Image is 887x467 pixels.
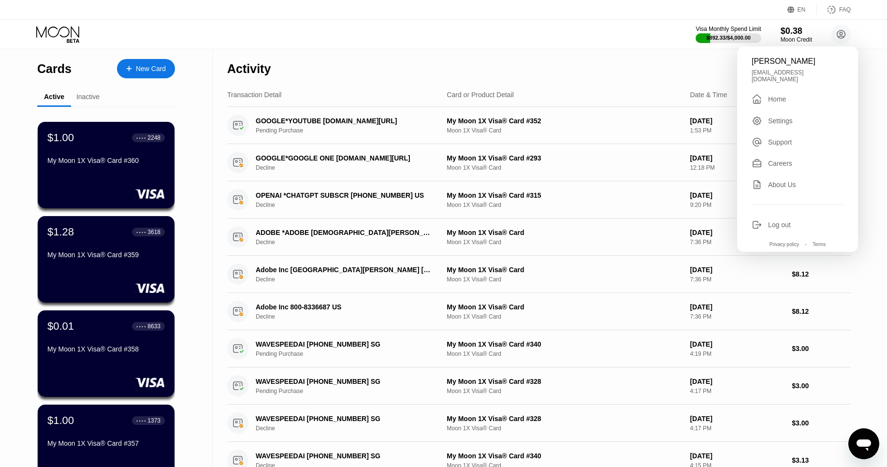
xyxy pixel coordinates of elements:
div: My Moon 1X Visa® Card #359 [47,251,165,259]
iframe: Button to launch messaging window [848,428,879,459]
div: WAVESPEEDAI [PHONE_NUMBER] SGDeclineMy Moon 1X Visa® Card #328Moon 1X Visa® Card[DATE]4:17 PM$3.00 [227,405,851,442]
div: Active [44,93,64,101]
div: ADOBE *ADOBE [DEMOGRAPHIC_DATA][PERSON_NAME] [GEOGRAPHIC_DATA]DeclineMy Moon 1X Visa® CardMoon 1X... [227,219,851,256]
div: Date & Time [690,91,727,99]
div: New Card [117,59,175,78]
div: Terms [813,242,826,247]
div: Inactive [76,93,100,101]
div: 4:17 PM [690,388,784,394]
div: $3.00 [792,419,851,427]
div: Moon 1X Visa® Card [447,164,682,171]
div: Moon 1X Visa® Card [447,388,682,394]
div: $3.13 [792,456,851,464]
div: My Moon 1X Visa® Card [447,266,682,274]
div: $1.00 [47,131,74,144]
div: My Moon 1X Visa® Card #360 [47,157,165,164]
div: My Moon 1X Visa® Card #293 [447,154,682,162]
div: Moon 1X Visa® Card [447,350,682,357]
div: $0.01● ● ● ●8633My Moon 1X Visa® Card #358 [38,310,174,397]
div: WAVESPEEDAI [PHONE_NUMBER] SG [256,340,433,348]
div: ● ● ● ● [136,325,146,328]
div: Settings [768,117,793,125]
div: [DATE] [690,191,784,199]
div: 2248 [147,134,160,141]
div: EN [798,6,806,13]
div: Moon 1X Visa® Card [447,127,682,134]
div: 9:20 PM [690,202,784,208]
div: Pending Purchase [256,388,447,394]
div: 7:36 PM [690,239,784,246]
div: [DATE] [690,266,784,274]
div: Transaction Detail [227,91,281,99]
div: Privacy policy [770,242,799,247]
div: FAQ [817,5,851,15]
div: GOOGLE*YOUTUBE [DOMAIN_NAME][URL]Pending PurchaseMy Moon 1X Visa® Card #352Moon 1X Visa® Card[DAT... [227,107,851,144]
div: Moon 1X Visa® Card [447,276,682,283]
div: My Moon 1X Visa® Card [447,229,682,236]
div: GOOGLE*YOUTUBE [DOMAIN_NAME][URL] [256,117,433,125]
div: 1:53 PM [690,127,784,134]
div: Card or Product Detail [447,91,514,99]
div: 1373 [147,417,160,424]
div: 4:17 PM [690,425,784,432]
div: 12:18 PM [690,164,784,171]
div: Home [752,93,843,105]
div: $0.01 [47,320,74,333]
div: ● ● ● ● [136,419,146,422]
div: $1.28● ● ● ●3618My Moon 1X Visa® Card #359 [38,216,174,303]
div: [DATE] [690,452,784,460]
div: Adobe Inc [GEOGRAPHIC_DATA][PERSON_NAME] [GEOGRAPHIC_DATA]DeclineMy Moon 1X Visa® CardMoon 1X Vis... [227,256,851,293]
div: ● ● ● ● [136,231,146,233]
div:  [752,93,762,105]
div: [DATE] [690,154,784,162]
div: Moon 1X Visa® Card [447,425,682,432]
div: 3618 [147,229,160,235]
div: Decline [256,425,447,432]
div: My Moon 1X Visa® Card #357 [47,439,165,447]
div: Visa Monthly Spend Limit [696,26,761,32]
div: Decline [256,164,447,171]
div: Pending Purchase [256,350,447,357]
div: Moon Credit [781,36,812,43]
div: FAQ [839,6,851,13]
div: Settings [752,116,843,126]
div: Moon 1X Visa® Card [447,202,682,208]
div: $1.00● ● ● ●2248My Moon 1X Visa® Card #360 [38,122,174,208]
div: [DATE] [690,415,784,423]
div: My Moon 1X Visa® Card #328 [447,415,682,423]
div: Decline [256,313,447,320]
div: Careers [768,160,792,167]
div: $3.00 [792,345,851,352]
div: New Card [136,65,166,73]
div: About Us [768,181,796,189]
div: Decline [256,202,447,208]
div: 7:36 PM [690,276,784,283]
div: $1.28 [47,226,74,238]
div: Activity [227,62,271,76]
div: About Us [752,179,843,190]
div: WAVESPEEDAI [PHONE_NUMBER] SG [256,415,433,423]
div: [DATE] [690,303,784,311]
div: [DATE] [690,378,784,385]
div: [DATE] [690,340,784,348]
div: 7:36 PM [690,313,784,320]
div: $3.00 [792,382,851,390]
div: Adobe Inc 800-8336687 US [256,303,433,311]
div: $1.00 [47,414,74,427]
div: OPENAI *CHATGPT SUBSCR [PHONE_NUMBER] US [256,191,433,199]
div: My Moon 1X Visa® Card #315 [447,191,682,199]
div: My Moon 1X Visa® Card #328 [447,378,682,385]
div: WAVESPEEDAI [PHONE_NUMBER] SG [256,452,433,460]
div: ● ● ● ● [136,136,146,139]
div: [DATE] [690,229,784,236]
div: 4:19 PM [690,350,784,357]
div: Decline [256,276,447,283]
div: Moon 1X Visa® Card [447,239,682,246]
div: WAVESPEEDAI [PHONE_NUMBER] SG [256,378,433,385]
div: $8.12 [792,270,851,278]
div: [PERSON_NAME] [752,57,843,66]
